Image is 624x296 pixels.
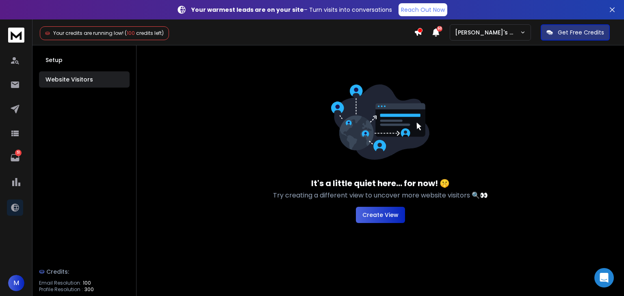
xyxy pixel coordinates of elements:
[125,30,164,36] span: ( credits left)
[84,286,94,293] span: 300
[83,280,91,286] span: 100
[399,3,447,16] a: Reach Out Now
[191,6,304,14] strong: Your warmest leads are on your site
[53,30,123,36] span: Your credits are running low!
[46,268,69,276] span: Credits:
[7,150,23,166] a: 51
[39,280,81,286] p: Email Resolution:
[437,26,442,32] span: 50
[401,6,445,14] p: Reach Out Now
[15,150,22,156] p: 51
[127,30,135,36] span: 100
[8,28,24,43] img: logo
[8,275,24,291] button: M
[39,264,130,280] a: Credits:
[558,28,604,36] p: Get Free Credits
[273,191,488,200] p: Try creating a different view to uncover more website visitors 🔍👀
[39,286,83,293] p: Profile Resolution :
[311,178,450,189] h3: It's a little quiet here... for now! 🤫
[594,268,614,287] div: Open Intercom Messenger
[455,28,520,36] p: [PERSON_NAME]'s Workspace
[39,52,130,68] button: Setup
[541,24,610,41] button: Get Free Credits
[39,71,130,88] button: Website Visitors
[191,6,392,14] p: – Turn visits into conversations
[356,207,405,223] button: Create View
